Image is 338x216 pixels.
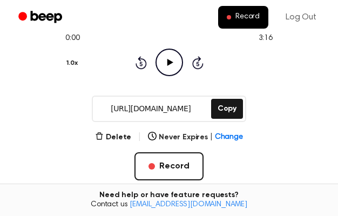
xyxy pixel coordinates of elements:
[218,6,268,29] button: Record
[138,131,141,144] span: |
[130,201,247,208] a: [EMAIL_ADDRESS][DOMAIN_NAME]
[211,99,243,119] button: Copy
[11,7,72,28] a: Beep
[95,132,131,143] button: Delete
[148,132,243,143] button: Never Expires|Change
[210,132,213,143] span: |
[215,132,243,143] span: Change
[259,33,273,44] span: 3:16
[134,152,203,180] button: Record
[65,54,82,72] button: 1.0x
[6,200,332,210] span: Contact us
[65,33,79,44] span: 0:00
[235,12,260,22] span: Record
[275,4,327,30] a: Log Out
